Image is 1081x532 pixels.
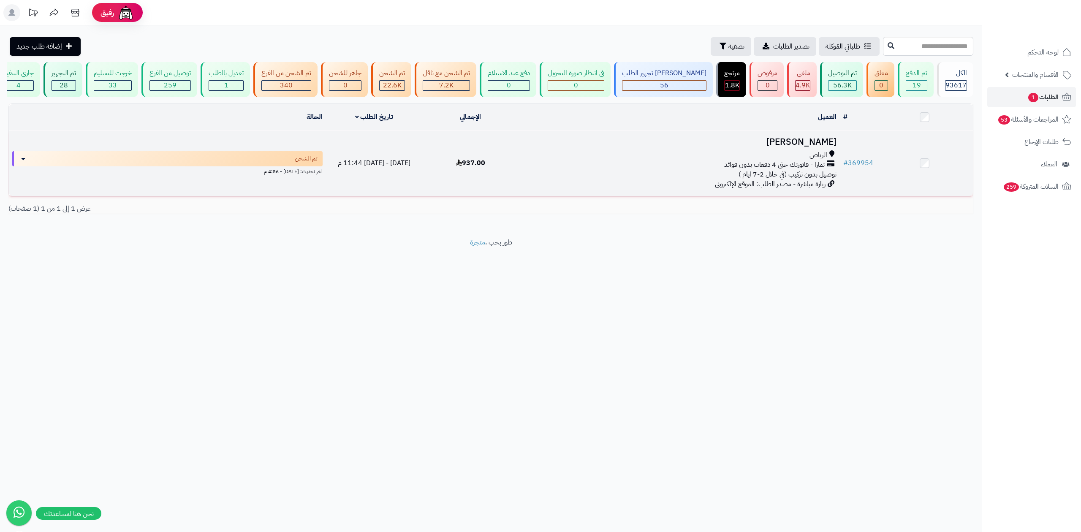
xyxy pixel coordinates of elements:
div: 33 [94,81,131,90]
span: رفيق [100,8,114,18]
span: 4.9K [796,80,810,90]
div: 56 [622,81,706,90]
a: #369954 [843,158,873,168]
span: تصدير الطلبات [773,41,809,52]
div: 259 [150,81,190,90]
a: في انتظار صورة التحويل 0 [538,62,612,97]
span: تصفية [728,41,744,52]
div: 0 [488,81,530,90]
div: مرفوض [758,68,777,78]
div: 4945 [796,81,810,90]
span: 93617 [945,80,967,90]
a: المراجعات والأسئلة53 [987,109,1076,130]
span: 259 [1004,182,1019,192]
a: تم الشحن مع ناقل 7.2K [413,62,478,97]
a: السلات المتروكة259 [987,176,1076,197]
div: دفع عند الاستلام [488,68,530,78]
div: خرجت للتسليم [94,68,132,78]
a: طلبات الإرجاع [987,132,1076,152]
span: 22.6K [383,80,402,90]
span: # [843,158,848,168]
span: 0 [879,80,883,90]
a: تصدير الطلبات [754,37,816,56]
span: 1 [224,80,228,90]
span: العملاء [1041,158,1057,170]
div: تم الشحن مع ناقل [423,68,470,78]
a: العميل [818,112,837,122]
span: [DATE] - [DATE] 11:44 م [338,158,410,168]
div: الكل [945,68,967,78]
a: الحالة [307,112,323,122]
span: توصيل بدون تركيب (في خلال 2-7 ايام ) [739,169,837,179]
a: مرتجع 1.8K [714,62,748,97]
span: 4 [16,80,21,90]
span: 1 [1028,93,1038,102]
div: 19 [906,81,927,90]
button: تصفية [711,37,751,56]
span: 19 [913,80,921,90]
span: طلباتي المُوكلة [826,41,860,52]
span: الطلبات [1027,91,1059,103]
span: 0 [766,80,770,90]
img: ai-face.png [117,4,134,21]
a: تم الدفع 19 [896,62,935,97]
span: المراجعات والأسئلة [997,114,1059,125]
div: 4 [3,81,33,90]
div: ملغي [795,68,810,78]
span: 0 [507,80,511,90]
a: تحديثات المنصة [22,4,43,23]
div: معلق [875,68,888,78]
div: توصيل من الفرع [149,68,191,78]
a: [PERSON_NAME] تجهيز الطلب 56 [612,62,714,97]
div: اخر تحديث: [DATE] - 4:56 م [12,166,323,175]
a: # [843,112,847,122]
div: تم الشحن من الفرع [261,68,311,78]
div: عرض 1 إلى 1 من 1 (1 صفحات) [2,204,491,214]
span: طلبات الإرجاع [1024,136,1059,148]
span: 937.00 [456,158,485,168]
h3: [PERSON_NAME] [522,137,836,147]
div: تم التوصيل [828,68,857,78]
a: متجرة [470,237,485,247]
span: تم الشحن [295,155,318,163]
div: 1794 [725,81,739,90]
div: 22607 [380,81,405,90]
div: 0 [548,81,604,90]
a: طلباتي المُوكلة [819,37,880,56]
a: تم الشحن 22.6K [369,62,413,97]
div: 7223 [423,81,470,90]
div: تم الدفع [906,68,927,78]
a: تم التوصيل 56.3K [818,62,865,97]
a: إضافة طلب جديد [10,37,81,56]
img: logo-2.png [1024,24,1073,41]
div: 1 [209,81,243,90]
span: 0 [343,80,348,90]
span: 0 [574,80,578,90]
div: تم الشحن [379,68,405,78]
div: [PERSON_NAME] تجهيز الطلب [622,68,706,78]
a: معلق 0 [865,62,896,97]
span: 56 [660,80,668,90]
div: 28 [52,81,76,90]
a: الكل93617 [935,62,975,97]
span: السلات المتروكة [1003,181,1059,193]
div: تعديل بالطلب [209,68,244,78]
div: جاهز للشحن [329,68,361,78]
span: الأقسام والمنتجات [1012,69,1059,81]
div: في انتظار صورة التحويل [548,68,604,78]
a: دفع عند الاستلام 0 [478,62,538,97]
span: 1.8K [725,80,739,90]
span: 259 [164,80,177,90]
span: تمارا - فاتورتك حتى 4 دفعات بدون فوائد [724,160,825,170]
div: 0 [875,81,888,90]
span: زيارة مباشرة - مصدر الطلب: الموقع الإلكتروني [715,179,826,189]
span: 7.2K [439,80,454,90]
span: الرياض [809,150,827,160]
a: تم الشحن من الفرع 340 [252,62,319,97]
a: جاهز للشحن 0 [319,62,369,97]
a: لوحة التحكم [987,42,1076,62]
span: 53 [998,115,1010,125]
a: تعديل بالطلب 1 [199,62,252,97]
a: تم التجهيز 28 [42,62,84,97]
div: تم التجهيز [52,68,76,78]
